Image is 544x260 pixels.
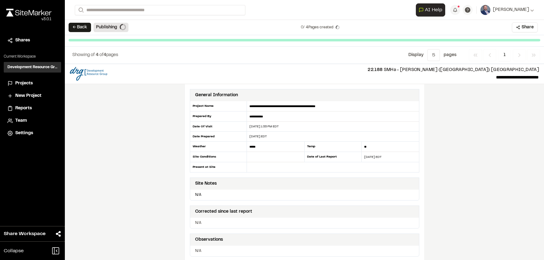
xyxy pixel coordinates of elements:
div: Project Name [190,101,247,111]
div: Date Prepared [190,132,247,142]
span: [PERSON_NAME] [493,7,529,13]
p: N/A [193,192,416,198]
div: Oh geez...please don't... [6,17,51,22]
img: rebrand.png [6,9,51,17]
div: Site Notes [195,180,217,187]
div: Present at Site [190,162,247,172]
a: Team [7,117,57,124]
button: [PERSON_NAME] [480,5,534,15]
div: Weather [190,142,247,152]
div: Site Conditions [190,152,247,162]
div: Publishing [94,23,128,32]
p: N/A [195,248,414,254]
a: Reports [7,105,57,112]
span: Collapse [4,247,24,255]
img: User [480,5,490,15]
button: Share [512,22,538,32]
nav: Navigation [469,49,540,61]
span: 4 Pages created [306,25,333,30]
span: Shares [15,37,30,44]
div: [DATE] EDT [247,134,419,139]
a: Projects [7,80,57,87]
div: Date Of Visit [190,122,247,132]
div: Corrected since last report [195,208,252,215]
div: Date of Last Report [304,152,362,162]
span: AI Help [425,6,442,14]
div: Temp [304,142,362,152]
span: New Project [15,92,41,99]
p: page s [444,52,456,59]
button: ← Back [69,23,91,32]
p: 0 / [301,25,333,30]
p: SMHa - [PERSON_NAME] ([GEOGRAPHIC_DATA]) [GEOGRAPHIC_DATA] [112,67,539,73]
p: N/A [195,220,414,226]
span: 1 [499,49,510,61]
a: Settings [7,130,57,137]
button: 5 [427,49,440,61]
span: 22.188 [368,68,383,72]
span: Share Workspace [4,230,46,238]
button: Open AI Assistant [416,3,445,17]
span: Projects [15,80,33,87]
img: file [70,67,107,81]
div: Open AI Assistant [416,3,448,17]
div: [DATE] EDT [362,155,419,159]
p: Current Workspace [4,54,61,59]
span: Showing of [72,53,96,57]
a: New Project [7,92,57,99]
span: Team [15,117,27,124]
p: Display [408,52,424,59]
h3: Development Resource Group [7,64,57,70]
span: 4 [104,53,106,57]
p: of pages [72,52,118,59]
button: Search [75,5,86,15]
a: Shares [7,37,57,44]
span: 4 [96,53,99,57]
span: Settings [15,130,33,137]
div: [DATE] 1:55 PM EDT [247,124,419,129]
div: General Information [195,92,238,99]
span: Reports [15,105,32,112]
div: Observations [195,236,223,243]
div: Prepared By [190,111,247,122]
